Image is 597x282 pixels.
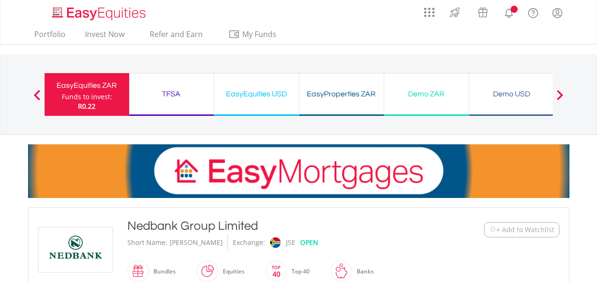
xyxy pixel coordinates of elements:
a: Refer and Earn [140,29,213,44]
div: Funds to invest: [62,92,112,102]
div: Demo ZAR [390,87,463,101]
div: Short Name: [127,235,167,251]
div: [PERSON_NAME] [170,235,223,251]
img: EasyEquities_Logo.png [50,6,150,21]
div: EasyProperties ZAR [305,87,378,101]
span: My Funds [228,28,291,40]
a: Notifications [497,2,521,21]
img: EasyMortage Promotion Banner [28,144,569,198]
div: TFSA [135,87,208,101]
button: Watchlist + Add to Watchlist [484,222,559,237]
a: Portfolio [30,29,69,44]
img: EQU.ZA.NED.png [40,227,111,272]
div: Demo USD [475,87,548,101]
a: Home page [48,2,150,21]
span: Refer and Earn [150,29,203,39]
img: thrive-v2.svg [447,5,463,20]
img: jse.png [270,237,280,248]
img: grid-menu-icon.svg [424,7,435,18]
span: + Add to Watchlist [496,225,554,235]
div: EasyEquities USD [220,87,293,101]
img: vouchers-v2.svg [475,5,491,20]
span: R0.22 [78,102,95,111]
button: Next [550,94,569,104]
div: EasyEquities ZAR [50,79,123,92]
a: Vouchers [469,2,497,20]
a: Invest Now [81,29,128,44]
img: Watchlist [489,226,496,233]
div: JSE [286,235,295,251]
button: Previous [28,94,47,104]
a: AppsGrid [418,2,441,18]
div: Nedbank Group Limited [127,217,426,235]
a: My Profile [545,2,569,23]
div: OPEN [300,235,318,251]
div: Exchange: [233,235,265,251]
a: FAQ's and Support [521,2,545,21]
